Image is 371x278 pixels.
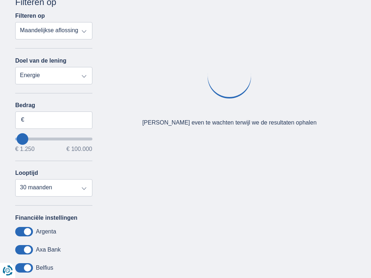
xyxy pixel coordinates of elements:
label: Argenta [36,228,56,235]
span: € 1.250 [15,146,34,152]
input: wantToBorrow [15,138,92,140]
label: Filteren op [15,13,45,19]
label: Belfius [36,265,53,271]
label: Doel van de lening [15,58,66,64]
label: Axa Bank [36,247,61,253]
span: € 100.000 [66,146,92,152]
label: Looptijd [15,170,38,176]
label: Bedrag [15,102,92,109]
label: Financiële instellingen [15,215,78,221]
div: [PERSON_NAME] even te wachten terwijl we de resultaten ophalen [142,119,317,127]
span: € [21,116,24,124]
